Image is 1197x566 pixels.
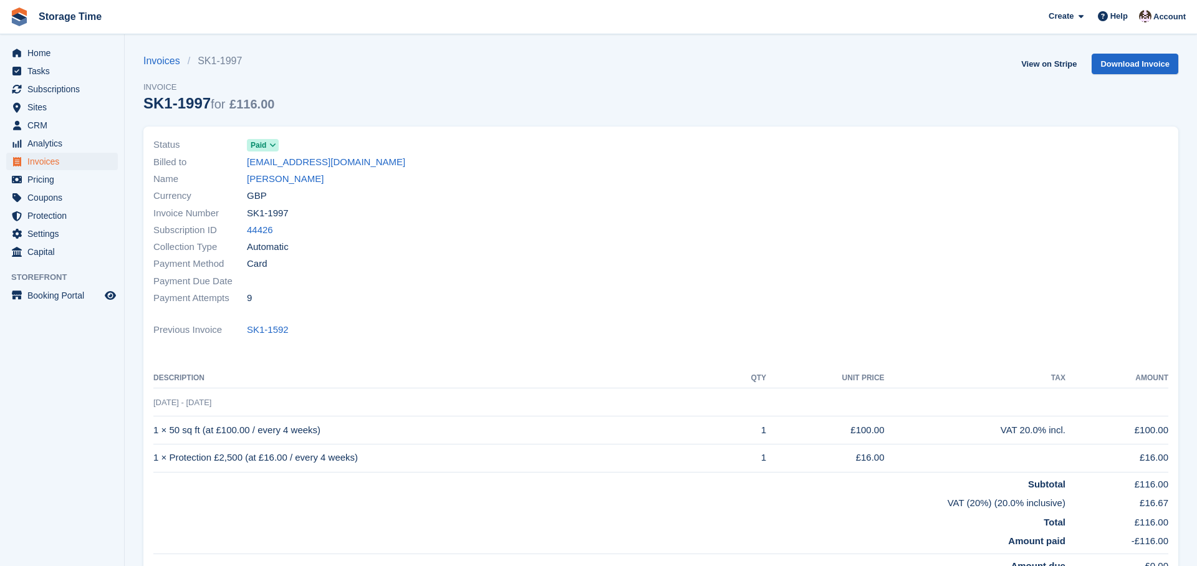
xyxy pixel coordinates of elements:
[27,117,102,134] span: CRM
[1065,444,1168,472] td: £16.00
[6,243,118,261] a: menu
[153,491,1065,511] td: VAT (20%) (20.0% inclusive)
[885,423,1065,438] div: VAT 20.0% incl.
[1110,10,1128,22] span: Help
[27,225,102,242] span: Settings
[10,7,29,26] img: stora-icon-8386f47178a22dfd0bd8f6a31ec36ba5ce8667c1dd55bd0f319d3a0aa187defe.svg
[153,155,247,170] span: Billed to
[247,155,405,170] a: [EMAIL_ADDRESS][DOMAIN_NAME]
[27,135,102,152] span: Analytics
[27,98,102,116] span: Sites
[153,291,247,305] span: Payment Attempts
[153,240,247,254] span: Collection Type
[1153,11,1186,23] span: Account
[247,291,252,305] span: 9
[6,225,118,242] a: menu
[143,95,274,112] div: SK1-1997
[1065,529,1168,554] td: -£116.00
[27,171,102,188] span: Pricing
[247,172,324,186] a: [PERSON_NAME]
[153,172,247,186] span: Name
[247,138,279,152] a: Paid
[247,189,267,203] span: GBP
[885,368,1065,388] th: Tax
[6,80,118,98] a: menu
[143,54,274,69] nav: breadcrumbs
[6,171,118,188] a: menu
[27,189,102,206] span: Coupons
[1092,54,1178,74] a: Download Invoice
[153,189,247,203] span: Currency
[723,444,766,472] td: 1
[1065,511,1168,530] td: £116.00
[27,287,102,304] span: Booking Portal
[6,44,118,62] a: menu
[27,80,102,98] span: Subscriptions
[27,243,102,261] span: Capital
[1065,472,1168,491] td: £116.00
[1065,368,1168,388] th: Amount
[1049,10,1074,22] span: Create
[27,44,102,62] span: Home
[1139,10,1151,22] img: Saeed
[1044,517,1065,527] strong: Total
[6,207,118,224] a: menu
[27,207,102,224] span: Protection
[143,81,274,94] span: Invoice
[11,271,124,284] span: Storefront
[723,368,766,388] th: QTY
[723,416,766,444] td: 1
[766,416,885,444] td: £100.00
[766,368,885,388] th: Unit Price
[153,257,247,271] span: Payment Method
[6,189,118,206] a: menu
[153,206,247,221] span: Invoice Number
[247,206,289,221] span: SK1-1997
[27,62,102,80] span: Tasks
[153,368,723,388] th: Description
[153,223,247,237] span: Subscription ID
[143,54,188,69] a: Invoices
[153,444,723,472] td: 1 × Protection £2,500 (at £16.00 / every 4 weeks)
[1008,535,1065,546] strong: Amount paid
[247,323,289,337] a: SK1-1592
[229,97,274,111] span: £116.00
[6,153,118,170] a: menu
[247,257,267,271] span: Card
[766,444,885,472] td: £16.00
[247,223,273,237] a: 44426
[103,288,118,303] a: Preview store
[153,138,247,152] span: Status
[211,97,225,111] span: for
[153,398,211,407] span: [DATE] - [DATE]
[1016,54,1082,74] a: View on Stripe
[247,240,289,254] span: Automatic
[34,6,107,27] a: Storage Time
[153,274,247,289] span: Payment Due Date
[6,62,118,80] a: menu
[153,416,723,444] td: 1 × 50 sq ft (at £100.00 / every 4 weeks)
[6,135,118,152] a: menu
[6,287,118,304] a: menu
[27,153,102,170] span: Invoices
[6,98,118,116] a: menu
[1065,416,1168,444] td: £100.00
[251,140,266,151] span: Paid
[1028,479,1065,489] strong: Subtotal
[1065,491,1168,511] td: £16.67
[6,117,118,134] a: menu
[153,323,247,337] span: Previous Invoice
